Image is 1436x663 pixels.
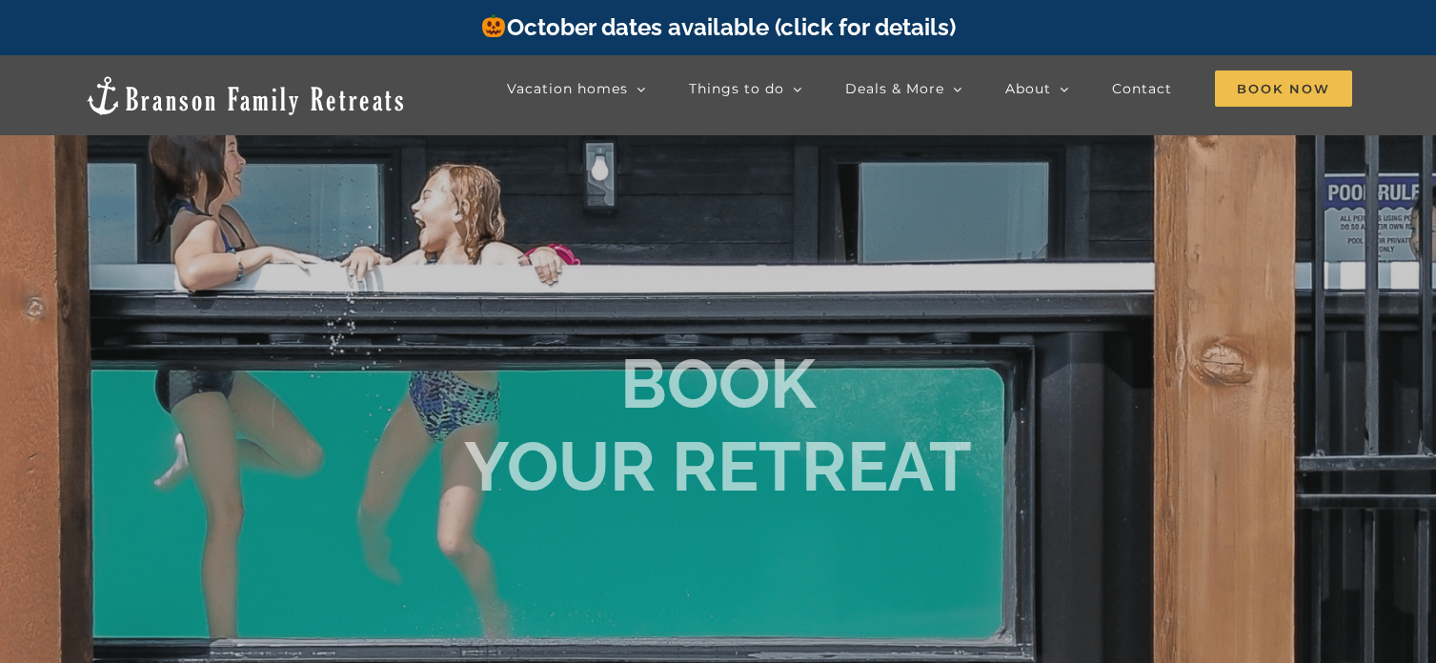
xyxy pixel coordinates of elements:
[84,74,407,117] img: Branson Family Retreats Logo
[480,13,955,41] a: October dates available (click for details)
[464,343,972,506] b: BOOK YOUR RETREAT
[1112,70,1172,108] a: Contact
[507,70,646,108] a: Vacation homes
[1112,82,1172,95] span: Contact
[482,14,505,37] img: 🎃
[845,82,944,95] span: Deals & More
[689,70,802,108] a: Things to do
[1005,70,1069,108] a: About
[1215,70,1352,108] a: Book Now
[507,70,1352,108] nav: Main Menu
[1005,82,1051,95] span: About
[689,82,784,95] span: Things to do
[1215,70,1352,107] span: Book Now
[507,82,628,95] span: Vacation homes
[845,70,962,108] a: Deals & More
